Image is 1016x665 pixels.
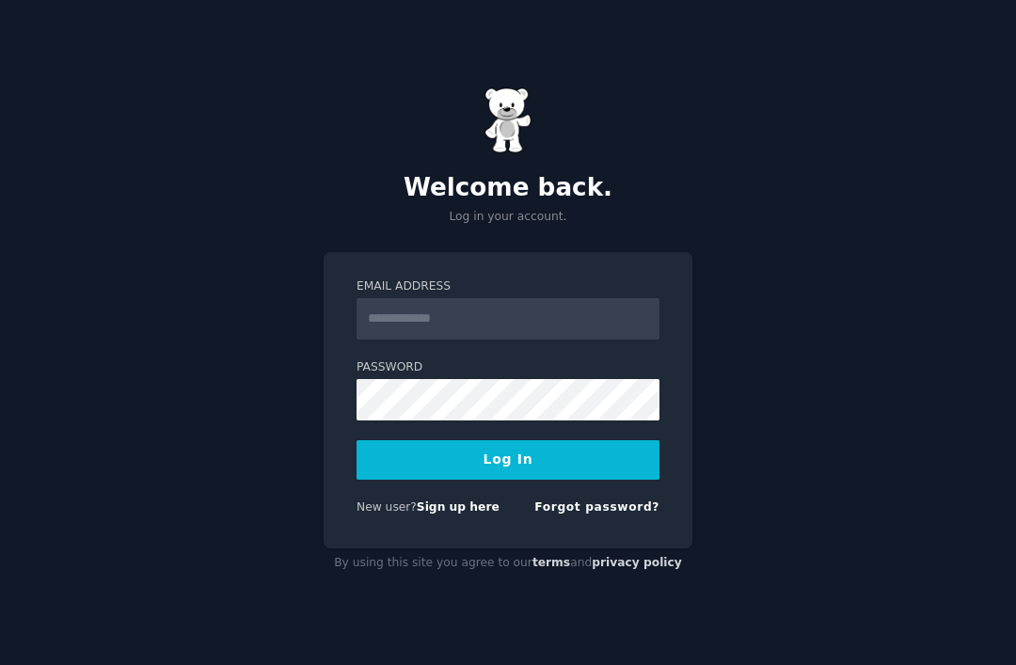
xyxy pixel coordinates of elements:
[357,278,659,295] label: Email Address
[357,500,417,514] span: New user?
[484,87,532,153] img: Gummy Bear
[532,556,570,569] a: terms
[592,556,682,569] a: privacy policy
[357,359,659,376] label: Password
[417,500,500,514] a: Sign up here
[534,500,659,514] a: Forgot password?
[357,440,659,480] button: Log In
[324,173,692,203] h2: Welcome back.
[324,548,692,578] div: By using this site you agree to our and
[324,209,692,226] p: Log in your account.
